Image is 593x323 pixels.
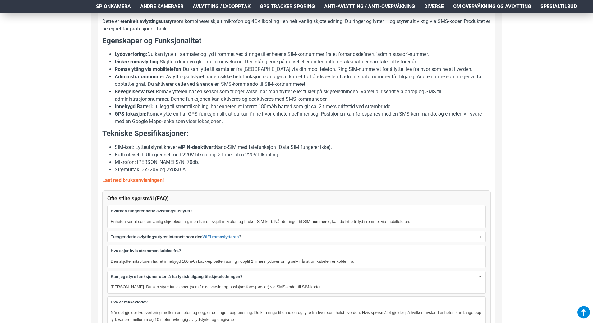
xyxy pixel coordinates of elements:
li: Romavlytteren har GPS funksjon slik at du kan finne hvor enheten befinner seg. Posisjonen kan for... [115,110,491,125]
span: Spesialtilbud [540,3,577,10]
h3: Egenskaper og Funksjonalitet [102,36,491,46]
div: v 4.0.25 [17,10,30,15]
li: I tillegg til strømtilkobling, har enheten et internt 180mAh batteri som gir ca. 2 timers driftst... [115,103,491,110]
span: Andre kameraer [140,3,183,10]
strong: Hva er rekkevidde? [111,299,148,305]
h3: Tekniske Spesifikasjoner: [102,128,491,139]
p: Når det gjelder lydoverføring mellom enheten og deg, er det ingen begrensning. Du kan ringe til e... [111,309,482,323]
span: Diverse [424,3,444,10]
span: Avlytting / Lydopptak [193,3,251,10]
p: [PERSON_NAME]. Du kan styre funksjoner (som f.eks. varsler og posisjonsforespørsler) via SMS-kode... [111,284,482,290]
li: Du kan lytte til samtaler fra [GEOGRAPHIC_DATA] via din mobiltelefon. Ring SIM-nummeret for å lyt... [115,66,491,73]
p: Dette er et som kombinerer skjult mikrofon og 4G-tilkobling i en helt vanlig skjøteledning. Du ri... [102,18,491,33]
strong: Ofte stilte spørsmål (FAQ) [107,196,168,201]
strong: Administratornummer: [115,74,166,80]
p: Den skjulte mikrofonen har et innebygd 180mAh back-up batteri som gir opptil 2 timers lydoverføri... [111,258,482,265]
li: Avlyttingsutstyret har en sikkerhetsfunksjon som gjør at kun et forhåndsbestemt administratornumm... [115,73,491,88]
li: Batterilevetid: Ubegrenset med 220V-tilkobling. 2 timer uten 220V-tilkobling. [115,151,491,159]
strong: enkelt avlyttingsutstyr [124,18,174,24]
strong: GPS-lokasjon: [115,111,147,117]
summary: Hvordan fungerer dette avlyttingsutstyret? [108,205,485,217]
strong: Hvordan fungerer dette avlyttingsutstyret? [111,208,193,214]
strong: Bevegelsesvarsel: [115,89,156,95]
span: GPS Tracker Sporing [260,3,315,10]
summary: Kan jeg styre funksjoner uten å ha fysisk tilgang til skjøteledningen? [108,271,485,282]
summary: Trenger dette avlyttingsutyret Internett som denWiFi romavlytteren? [108,231,485,242]
summary: Hva skjer hvis strømmen kobles fra? [108,245,485,256]
strong: Romavlytting via mobiltelefon: [115,66,183,72]
div: Keywords by Traffic [69,37,105,41]
strong: Diskré romavlytting: [115,59,160,65]
li: Mikrofon: [PERSON_NAME] S/N: 70db. [115,159,491,166]
span: Spionkamera [96,3,131,10]
a: WiFi romavlytteren [202,234,239,240]
li: SIM-kort: Lytteutstyret krever et Nano-SIM med talefunksjon (Data SIM fungerer ikke). [115,144,491,151]
li: Du kan lytte til samtaler og lyd i rommet ved å ringe til enhetens SIM-kortnummer fra et forhånds... [115,51,491,58]
li: Romavlytteren har en sensor som trigger varsel når man flytter eller tukler på skjøteledningen. V... [115,88,491,103]
u: Last ned bruksanvisningen! [102,177,164,183]
img: tab_keywords_by_traffic_grey.svg [62,36,67,41]
span: Anti-avlytting / Anti-overvåkning [324,3,415,10]
strong: Lydoverføring: [115,51,147,57]
span: Om overvåkning og avlytting [453,3,531,10]
strong: Trenger dette avlyttingsutyret Internett som den ? [111,234,241,240]
strong: Innebygd Batteri: [115,104,153,109]
img: tab_domain_overview_orange.svg [17,36,22,41]
div: Domain Overview [24,37,56,41]
strong: PIN-deaktivert [182,144,215,150]
a: Last ned bruksanvisningen! [102,177,164,184]
strong: Kan jeg styre funksjoner uten å ha fysisk tilgang til skjøteledningen? [111,274,243,280]
div: Domain: [DOMAIN_NAME] [16,16,68,21]
p: Enheten ser ut som en vanlig skjøteledning, men har en skjult mikrofon og bruker SIM-kort. Når du... [111,218,482,225]
strong: Hva skjer hvis strømmen kobles fra? [111,248,181,254]
img: website_grey.svg [10,16,15,21]
summary: Hva er rekkevidde? [108,297,485,308]
img: logo_orange.svg [10,10,15,15]
li: Strømuttak: 3x220V og 2xUSB A. [115,166,491,173]
li: Skjøteledningen glir inn i omgivelsene. Den står gjerne på gulvet eller under pulten – akkurat de... [115,58,491,66]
